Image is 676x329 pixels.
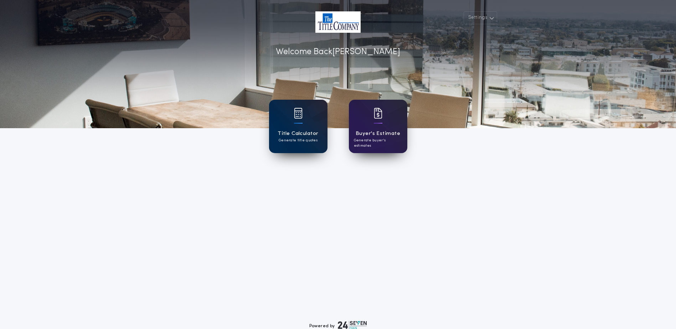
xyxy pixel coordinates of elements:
h1: Title Calculator [278,130,318,138]
p: Welcome Back [PERSON_NAME] [276,46,400,58]
button: Settings [464,11,497,24]
p: Generate title quotes [279,138,318,143]
a: card iconBuyer's EstimateGenerate buyer's estimates [349,100,407,153]
img: account-logo [315,11,361,33]
p: Generate buyer's estimates [354,138,402,148]
img: card icon [294,108,303,119]
a: card iconTitle CalculatorGenerate title quotes [269,100,327,153]
img: card icon [374,108,382,119]
h1: Buyer's Estimate [356,130,400,138]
